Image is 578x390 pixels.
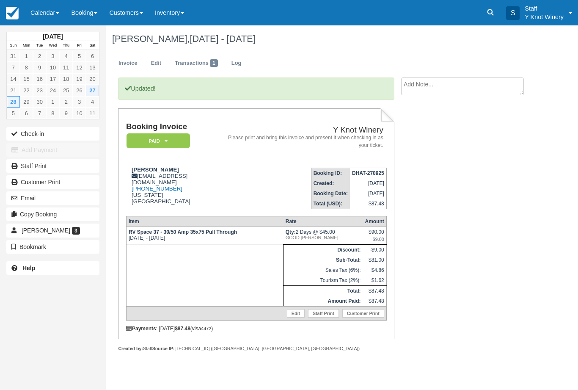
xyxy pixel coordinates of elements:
[126,122,225,131] h1: Booking Invoice
[20,62,33,73] a: 8
[46,85,59,96] a: 24
[283,265,363,275] td: Sales Tax (6%):
[126,133,187,149] a: Paid
[60,73,73,85] a: 18
[126,216,283,227] th: Item
[363,275,386,286] td: $1.62
[20,108,33,119] a: 6
[118,77,394,100] p: Updated!
[311,188,350,199] th: Booking Date:
[283,275,363,286] td: Tourism Tax (2%):
[33,73,46,85] a: 16
[118,346,394,352] div: Staff [TECHNICAL_ID] ([GEOGRAPHIC_DATA], [GEOGRAPHIC_DATA], [GEOGRAPHIC_DATA])
[46,96,59,108] a: 1
[175,326,190,332] strong: $87.48
[350,188,386,199] td: [DATE]
[7,85,20,96] a: 21
[7,96,20,108] a: 28
[129,229,237,235] strong: RV Space 37 - 30/50 Amp 35x75 Pull Through
[86,85,99,96] a: 27
[525,13,564,21] p: Y Knot Winery
[72,227,80,235] span: 3
[210,59,218,67] span: 1
[20,96,33,108] a: 29
[33,96,46,108] a: 30
[6,143,99,157] button: Add Payment
[73,108,86,119] a: 10
[228,134,383,149] address: Please print and bring this invoice and present it when checking in as your ticket.
[350,199,386,209] td: $87.48
[73,73,86,85] a: 19
[352,170,384,176] strong: DHAT-270925
[283,216,363,227] th: Rate
[7,50,20,62] a: 31
[7,62,20,73] a: 7
[350,178,386,188] td: [DATE]
[73,41,86,50] th: Fri
[6,191,99,205] button: Email
[363,255,386,265] td: $81.00
[311,168,350,178] th: Booking ID:
[7,73,20,85] a: 14
[168,55,224,72] a: Transactions1
[46,50,59,62] a: 3
[60,62,73,73] a: 11
[145,55,168,72] a: Edit
[22,227,70,234] span: [PERSON_NAME]
[22,265,35,271] b: Help
[6,224,99,237] a: [PERSON_NAME] 3
[363,244,386,255] td: -$9.00
[7,41,20,50] th: Sun
[363,265,386,275] td: $4.86
[311,178,350,188] th: Created:
[126,166,225,205] div: [EMAIL_ADDRESS][DOMAIN_NAME] [US_STATE] [GEOGRAPHIC_DATA]
[228,126,383,135] h2: Y Knot Winery
[73,62,86,73] a: 12
[286,229,296,235] strong: Qty
[112,55,144,72] a: Invoice
[225,55,248,72] a: Log
[73,96,86,108] a: 3
[20,41,33,50] th: Mon
[126,326,156,332] strong: Payments
[190,33,255,44] span: [DATE] - [DATE]
[287,309,305,318] a: Edit
[46,62,59,73] a: 10
[46,108,59,119] a: 8
[365,229,384,242] div: $90.00
[46,73,59,85] a: 17
[46,41,59,50] th: Wed
[6,207,99,221] button: Copy Booking
[286,235,361,240] em: GOOD [PERSON_NAME]
[60,41,73,50] th: Thu
[363,216,386,227] th: Amount
[86,41,99,50] th: Sat
[283,255,363,265] th: Sub-Total:
[86,62,99,73] a: 13
[112,34,533,44] h1: [PERSON_NAME],
[6,175,99,189] a: Customer Print
[33,62,46,73] a: 9
[126,326,387,332] div: : [DATE] (visa )
[86,96,99,108] a: 4
[86,108,99,119] a: 11
[506,6,520,20] div: S
[201,326,211,331] small: 4472
[132,185,182,192] a: [PHONE_NUMBER]
[20,50,33,62] a: 1
[20,73,33,85] a: 15
[60,85,73,96] a: 25
[33,41,46,50] th: Tue
[283,296,363,307] th: Amount Paid:
[86,50,99,62] a: 6
[86,73,99,85] a: 20
[33,108,46,119] a: 7
[73,85,86,96] a: 26
[6,240,99,254] button: Bookmark
[118,346,143,351] strong: Created by:
[132,166,179,173] strong: [PERSON_NAME]
[283,285,363,296] th: Total:
[152,346,175,351] strong: Source IP:
[342,309,384,318] a: Customer Print
[525,4,564,13] p: Staff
